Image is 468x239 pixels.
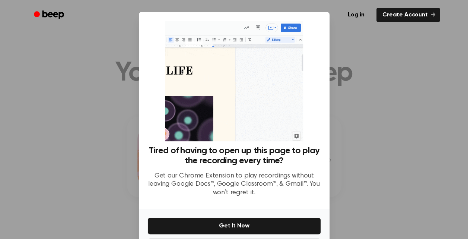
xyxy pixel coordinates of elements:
[165,21,303,141] img: Beep extension in action
[376,8,440,22] a: Create Account
[148,218,321,234] button: Get It Now
[29,8,71,22] a: Beep
[148,146,321,166] h3: Tired of having to open up this page to play the recording every time?
[148,172,321,197] p: Get our Chrome Extension to play recordings without leaving Google Docs™, Google Classroom™, & Gm...
[340,6,372,23] a: Log in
